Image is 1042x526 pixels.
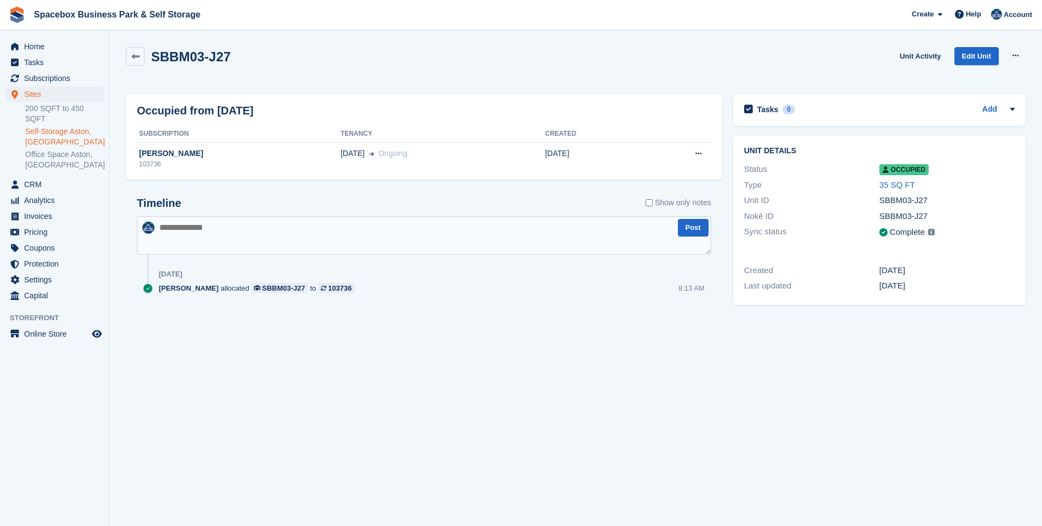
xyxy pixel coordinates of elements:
a: menu [5,209,103,224]
span: Pricing [24,224,90,240]
div: Type [744,179,879,192]
span: Analytics [24,193,90,208]
div: SBBM03-J27 [879,210,1015,223]
div: allocated to [159,283,360,293]
a: Office Space Aston, [GEOGRAPHIC_DATA] [25,149,103,170]
div: 8:13 AM [678,283,705,293]
div: Unit ID [744,194,879,207]
th: Subscription [137,125,341,143]
div: [DATE] [879,264,1015,277]
span: Home [24,39,90,54]
label: Show only notes [646,197,711,209]
div: 0 [782,105,795,114]
div: Status [744,163,879,176]
div: 103736 [328,283,352,293]
div: [DATE] [879,280,1015,292]
img: Daud [991,9,1002,20]
span: [DATE] [341,148,365,159]
a: menu [5,177,103,192]
span: Occupied [879,164,929,175]
div: Sync status [744,226,879,239]
h2: Tasks [757,105,779,114]
img: Daud [142,222,154,234]
span: Sites [24,86,90,102]
div: Created [744,264,879,277]
th: Tenancy [341,125,545,143]
span: Ongoing [378,149,407,158]
img: icon-info-grey-7440780725fd019a000dd9b08b2336e03edf1995a4989e88bcd33f0948082b44.svg [928,229,935,235]
span: Subscriptions [24,71,90,86]
a: menu [5,71,103,86]
a: menu [5,288,103,303]
th: Created [545,125,641,143]
span: Storefront [10,313,109,323]
span: Help [966,9,981,20]
span: Invoices [24,209,90,224]
span: Account [1004,9,1032,20]
span: Tasks [24,55,90,70]
td: [DATE] [545,142,641,175]
a: menu [5,224,103,240]
a: 35 SQ FT [879,180,915,189]
a: Add [982,103,997,116]
a: menu [5,326,103,342]
h2: Occupied from [DATE] [137,102,254,119]
a: menu [5,86,103,102]
span: Online Store [24,326,90,342]
div: Complete [890,226,925,239]
a: Spacebox Business Park & Self Storage [30,5,205,24]
a: Preview store [90,327,103,340]
input: Show only notes [646,197,653,209]
a: 200 SQFT to 450 SQFT [25,103,103,124]
a: Self-Storage Aston, [GEOGRAPHIC_DATA] [25,126,103,147]
h2: SBBM03-J27 [151,49,231,64]
div: SBBM03-J27 [879,194,1015,207]
div: Nokē ID [744,210,879,223]
div: 103736 [137,159,341,169]
div: SBBM03-J27 [262,283,306,293]
img: stora-icon-8386f47178a22dfd0bd8f6a31ec36ba5ce8667c1dd55bd0f319d3a0aa187defe.svg [9,7,25,23]
a: menu [5,272,103,287]
h2: Unit details [744,147,1015,155]
a: menu [5,240,103,256]
span: Protection [24,256,90,271]
span: CRM [24,177,90,192]
a: menu [5,193,103,208]
div: [PERSON_NAME] [137,148,341,159]
div: Last updated [744,280,879,292]
button: Post [678,219,709,237]
a: menu [5,55,103,70]
span: Settings [24,272,90,287]
span: Capital [24,288,90,303]
a: menu [5,256,103,271]
a: Edit Unit [954,47,999,65]
a: SBBM03-J27 [251,283,308,293]
a: 103736 [318,283,354,293]
span: Coupons [24,240,90,256]
a: menu [5,39,103,54]
span: Create [912,9,934,20]
span: [PERSON_NAME] [159,283,218,293]
a: Unit Activity [895,47,945,65]
h2: Timeline [137,197,181,210]
div: [DATE] [159,270,182,279]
